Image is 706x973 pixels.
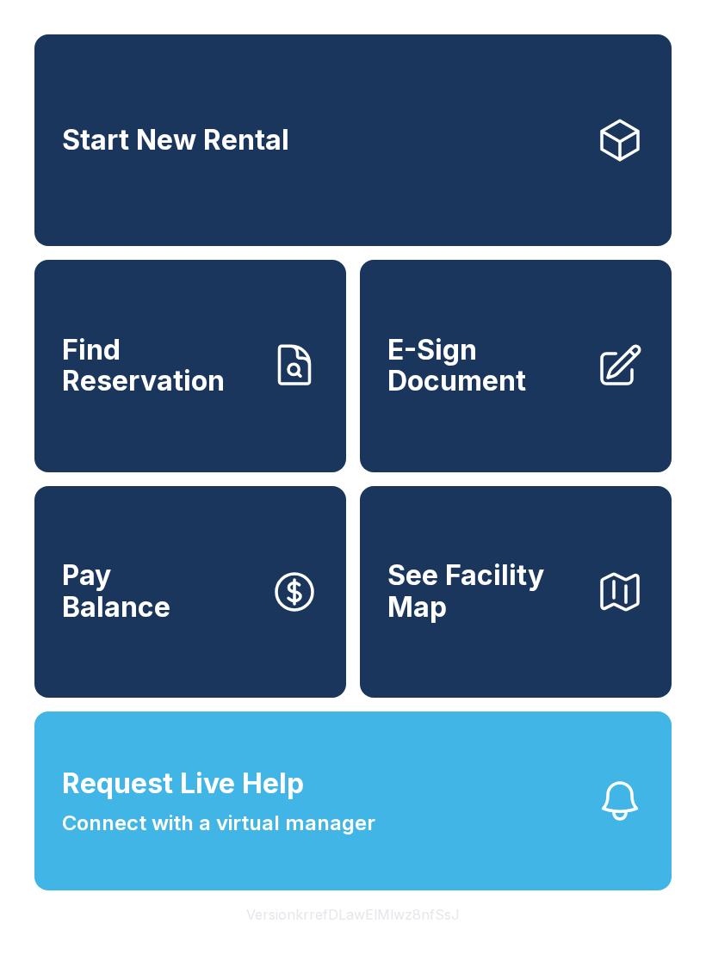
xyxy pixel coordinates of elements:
span: Pay Balance [62,560,170,623]
span: See Facility Map [387,560,582,623]
a: Start New Rental [34,34,672,246]
button: See Facility Map [360,486,672,698]
span: Request Live Help [62,763,304,804]
button: PayBalance [34,486,346,698]
a: E-Sign Document [360,260,672,471]
button: Request Live HelpConnect with a virtual manager [34,711,672,890]
a: Find Reservation [34,260,346,471]
span: Find Reservation [62,335,257,397]
span: Connect with a virtual manager [62,808,375,839]
span: E-Sign Document [387,335,582,397]
button: VersionkrrefDLawElMlwz8nfSsJ [232,890,474,939]
span: Start New Rental [62,125,289,157]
